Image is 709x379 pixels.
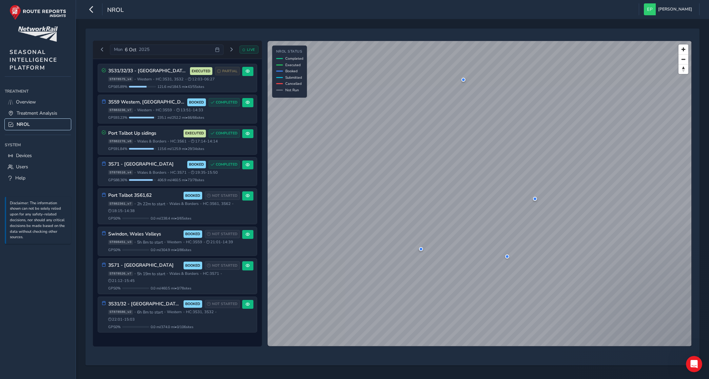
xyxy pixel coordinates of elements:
[108,108,133,113] span: ST883236_v7
[107,6,124,15] span: NROL
[134,202,136,206] span: •
[185,131,204,136] span: EXECUTED
[215,310,216,314] span: •
[108,131,181,136] h3: Port Talbot Up sidings
[137,201,165,207] span: 2h 22m to start
[191,139,218,144] span: 17:14 - 14:14
[185,231,200,237] span: BOOKED
[212,263,237,268] span: NOT STARTED
[268,41,691,346] canvas: Map
[247,47,255,52] span: LIVE
[167,240,181,245] span: Western
[678,64,688,74] button: Reset bearing to north
[226,45,237,54] button: Next day
[204,240,205,244] span: •
[285,62,301,68] span: Executed
[134,272,136,276] span: •
[222,69,237,74] span: PARTIAL
[170,170,187,175] span: HC: 3S71
[108,77,133,81] span: ST878575_v4
[134,108,136,112] span: •
[108,170,133,175] span: ST878510_v4
[192,69,210,74] span: EXECUTED
[686,356,702,372] iframe: Intercom live chat
[156,77,184,82] span: HC: 3S31, 3S32
[212,301,237,307] span: NOT STARTED
[108,115,128,120] span: GPS 93.23 %
[185,301,200,307] span: BOOKED
[151,286,191,291] span: 0.0 mi / 460.5 mi • 0 / 78 sites
[191,170,218,175] span: 19:35 - 15:50
[185,193,200,198] span: BOOKED
[167,272,168,276] span: •
[108,301,181,307] h3: 3S31/32 - [GEOGRAPHIC_DATA], [GEOGRAPHIC_DATA] [GEOGRAPHIC_DATA] & [GEOGRAPHIC_DATA]
[108,99,185,105] h3: 3S59 Western, [GEOGRAPHIC_DATA]
[188,77,215,82] span: 12:03 - 06:27
[212,193,237,198] span: NOT STARTED
[658,3,692,15] span: [PERSON_NAME]
[644,3,694,15] button: [PERSON_NAME]
[108,162,185,167] h3: 3S71 - [GEOGRAPHIC_DATA]
[15,175,25,181] span: Help
[186,240,202,245] span: HC: 3S59
[216,131,237,136] span: COMPLETED
[186,309,214,315] span: HC: 3S31, 3S32
[108,324,121,329] span: GPS 0 %
[10,201,68,241] p: Disclaimer: The information shown can not be solely relied upon for any safety-related decisions,...
[183,310,185,314] span: •
[157,84,204,89] span: 121.6 mi / 184.5 mi • 43 / 55 sites
[200,272,202,276] span: •
[139,46,150,53] span: 2025
[108,263,181,268] h3: 3S71 - [GEOGRAPHIC_DATA]
[151,216,191,221] span: 0.0 mi / 238.4 mi • 0 / 65 sites
[108,278,135,283] span: 21:12 - 15:45
[164,240,166,244] span: •
[644,3,656,15] img: diamond-layout
[5,140,71,150] div: System
[156,108,172,113] span: HC: 3S59
[212,231,237,237] span: NOT STARTED
[5,161,71,172] a: Users
[285,88,299,93] span: Not Run
[170,139,187,144] span: HC: 3S61
[206,240,233,245] span: 21:01 - 14:39
[16,164,28,170] span: Users
[285,81,302,86] span: Cancelled
[125,46,136,53] span: 6 Oct
[276,50,303,54] h4: NROL Status
[108,193,181,198] h3: Port Talbot 3S61,62
[167,309,181,315] span: Western
[137,108,152,113] span: Western
[18,26,58,42] img: customer logo
[108,177,128,183] span: GPS 88.36 %
[168,139,169,143] span: •
[188,139,190,143] span: •
[134,171,136,174] span: •
[678,54,688,64] button: Zoom out
[216,162,237,167] span: COMPLETED
[203,201,231,206] span: HC: 3S61, 3S62
[5,150,71,161] a: Devices
[5,96,71,108] a: Overview
[157,115,204,120] span: 235.1 mi / 252.2 mi • 66 / 66 sites
[157,177,204,183] span: 406.9 mi / 460.5 mi • 73 / 78 sites
[221,272,222,276] span: •
[108,139,133,144] span: ST882276_v8
[16,152,32,159] span: Devices
[285,56,303,61] span: Completed
[151,324,193,329] span: 0.0 mi / 374.0 mi • 0 / 106 sites
[137,271,165,277] span: 5h 19m to start
[108,247,121,252] span: GPS 0 %
[137,77,152,82] span: Western
[108,202,133,206] span: ST882361_v7
[185,77,187,81] span: •
[9,48,57,72] span: SEASONAL INTELLIGENCE PLATFORM
[216,100,237,105] span: COMPLETED
[285,69,298,74] span: Booked
[137,240,163,245] span: 5h 8m to start
[5,86,71,96] div: Treatment
[5,172,71,184] a: Help
[16,99,36,105] span: Overview
[108,240,133,245] span: ST898451_v3
[108,84,128,89] span: GPS 65.89 %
